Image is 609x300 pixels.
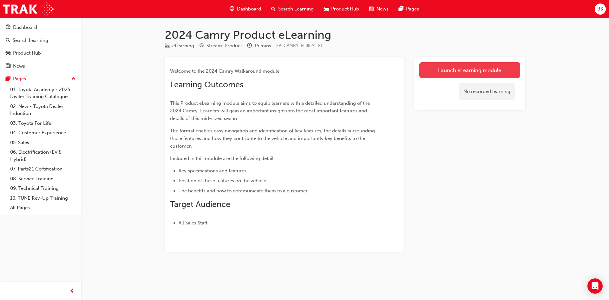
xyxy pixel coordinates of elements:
span: BS [597,5,603,13]
span: clock-icon [247,43,252,49]
div: No recorded learning [459,83,515,100]
button: Pages [3,73,78,85]
span: learningResourceType_ELEARNING-icon [165,43,170,49]
span: Product Hub [331,5,359,13]
a: 09. Technical Training [8,183,78,193]
a: 03. Toyota For Life [8,118,78,128]
div: Type [165,42,194,50]
button: DashboardSearch LearningProduct HubNews [3,20,78,73]
span: Target Audience [170,199,230,209]
a: 10. TUNE Rev-Up Training [8,193,78,203]
div: News [13,63,25,70]
span: Dashboard [237,5,261,13]
span: Search Learning [278,5,314,13]
span: All Sales Staff [179,220,207,226]
a: 07. Parts21 Certification [8,164,78,174]
span: car-icon [324,5,329,13]
h1: 2024 Camry Product eLearning [165,28,525,42]
div: Stream [199,42,242,50]
span: car-icon [6,50,10,56]
span: Learning Outcomes [170,80,243,90]
button: BS [595,3,606,15]
a: Search Learning [3,35,78,46]
span: Learning resource code [276,43,323,48]
div: Search Learning [13,37,48,44]
div: Stream: Product [206,42,242,50]
div: 15 mins [254,42,271,50]
span: guage-icon [6,25,10,30]
a: search-iconSearch Learning [266,3,319,16]
span: Pages [406,5,419,13]
a: 02. New - Toyota Dealer Induction [8,102,78,118]
div: Duration [247,42,271,50]
a: Launch eLearning module [419,62,520,78]
span: news-icon [369,5,374,13]
a: All Pages [8,203,78,213]
span: target-icon [199,43,204,49]
span: search-icon [6,38,10,43]
span: Position of these features on the vehicle [179,178,266,183]
a: guage-iconDashboard [225,3,266,16]
span: Key specifications and features [179,168,246,174]
span: The benefits and how to communicate them to a customer. [179,188,309,194]
div: Dashboard [13,24,37,31]
span: pages-icon [399,5,403,13]
span: pages-icon [6,76,10,82]
span: up-icon [71,75,76,83]
div: Pages [13,75,26,83]
span: news-icon [6,63,10,69]
span: prev-icon [70,287,75,295]
div: eLearning [172,42,194,50]
a: news-iconNews [364,3,394,16]
a: car-iconProduct Hub [319,3,364,16]
a: pages-iconPages [394,3,424,16]
span: News [377,5,389,13]
a: 01. Toyota Academy - 2025 Dealer Training Catalogue [8,85,78,102]
img: Trak [3,2,54,16]
div: Product Hub [13,50,41,57]
span: The format enables easy navigation and identification of key features, the details surrounding th... [170,128,376,149]
div: Open Intercom Messenger [587,278,603,294]
a: Product Hub [3,47,78,59]
a: 06. Electrification (EV & Hybrid) [8,147,78,164]
span: Welcome to the 2024 Camry Walkaround module. [170,68,281,74]
a: News [3,60,78,72]
a: 08. Service Training [8,174,78,184]
a: Dashboard [3,22,78,33]
span: guage-icon [230,5,234,13]
a: 04. Customer Experience [8,128,78,138]
span: search-icon [271,5,276,13]
span: Included in this module are the following details: [170,156,277,161]
a: 05. Sales [8,138,78,148]
span: This Product eLearning module aims to equip learners with a detailed understanding of the 2024 Ca... [170,100,371,121]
